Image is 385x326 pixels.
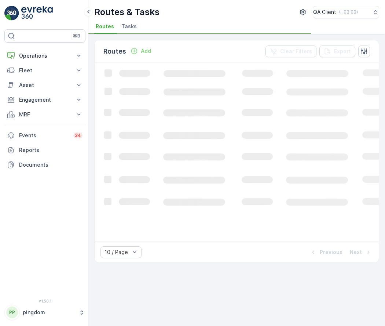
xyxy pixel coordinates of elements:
p: 34 [75,133,81,138]
button: Clear Filters [265,46,316,57]
a: Events34 [4,128,85,143]
button: Next [349,248,373,257]
button: Export [319,46,355,57]
span: v 1.50.1 [4,299,85,303]
button: Asset [4,78,85,93]
img: logo_light-DOdMpM7g.png [21,6,53,21]
p: Next [350,249,362,256]
p: pingdom [23,309,75,316]
p: Export [334,48,351,55]
p: ( +03:00 ) [339,9,358,15]
p: Add [141,47,151,55]
p: QA Client [313,8,336,16]
p: Asset [19,81,71,89]
a: Documents [4,157,85,172]
p: Fleet [19,67,71,74]
p: Previous [320,249,342,256]
button: Engagement [4,93,85,107]
p: Routes [103,46,126,57]
p: Documents [19,161,82,169]
p: Operations [19,52,71,59]
button: QA Client(+03:00) [313,6,379,18]
p: Events [19,132,69,139]
img: logo [4,6,19,21]
p: Clear Filters [280,48,312,55]
p: Routes & Tasks [94,6,159,18]
button: Previous [309,248,343,257]
div: PP [6,307,18,318]
button: MRF [4,107,85,122]
p: Engagement [19,96,71,104]
button: Fleet [4,63,85,78]
button: Add [128,47,154,55]
p: MRF [19,111,71,118]
span: Routes [96,23,114,30]
button: PPpingdom [4,305,85,320]
p: ⌘B [73,33,80,39]
a: Reports [4,143,85,157]
button: Operations [4,48,85,63]
span: Tasks [121,23,137,30]
p: Reports [19,146,82,154]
